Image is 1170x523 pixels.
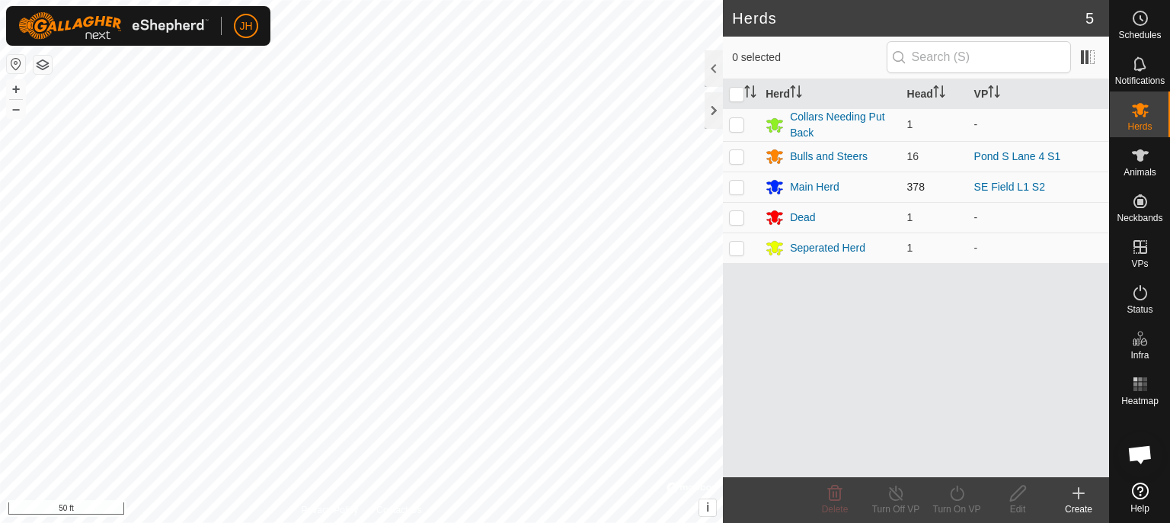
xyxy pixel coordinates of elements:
[790,88,802,100] p-sorticon: Activate to sort
[968,233,1109,263] td: -
[907,118,913,130] span: 1
[18,12,209,40] img: Gallagher Logo
[1130,351,1149,360] span: Infra
[1048,502,1109,516] div: Create
[790,109,894,141] div: Collars Needing Put Back
[1127,305,1152,314] span: Status
[907,150,919,162] span: 16
[1131,259,1148,268] span: VPs
[907,181,925,193] span: 378
[1121,396,1159,406] span: Heatmap
[887,41,1071,73] input: Search (S)
[790,179,839,195] div: Main Herd
[376,503,421,517] a: Contact Us
[933,88,945,100] p-sorticon: Activate to sort
[34,56,52,74] button: Map Layers
[732,9,1085,27] h2: Herds
[1118,30,1161,40] span: Schedules
[907,242,913,254] span: 1
[732,50,886,66] span: 0 selected
[1117,432,1163,477] div: Open chat
[1117,213,1162,223] span: Neckbands
[968,108,1109,141] td: -
[974,150,1061,162] a: Pond S Lane 4 S1
[974,181,1045,193] a: SE Field L1 S2
[987,502,1048,516] div: Edit
[968,79,1109,109] th: VP
[968,202,1109,233] td: -
[1085,7,1094,30] span: 5
[790,210,815,226] div: Dead
[907,211,913,223] span: 1
[7,55,25,73] button: Reset Map
[926,502,987,516] div: Turn On VP
[302,503,359,517] a: Privacy Policy
[901,79,968,109] th: Head
[790,149,868,165] div: Bulls and Steers
[988,88,1000,100] p-sorticon: Activate to sort
[759,79,900,109] th: Herd
[822,504,849,515] span: Delete
[790,240,865,256] div: Seperated Herd
[1127,122,1152,131] span: Herds
[1115,76,1165,85] span: Notifications
[7,80,25,98] button: +
[239,18,252,34] span: JH
[7,100,25,118] button: –
[1130,504,1149,513] span: Help
[706,501,709,514] span: i
[1110,476,1170,519] a: Help
[1124,168,1156,177] span: Animals
[865,502,926,516] div: Turn Off VP
[744,88,756,100] p-sorticon: Activate to sort
[699,499,716,516] button: i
